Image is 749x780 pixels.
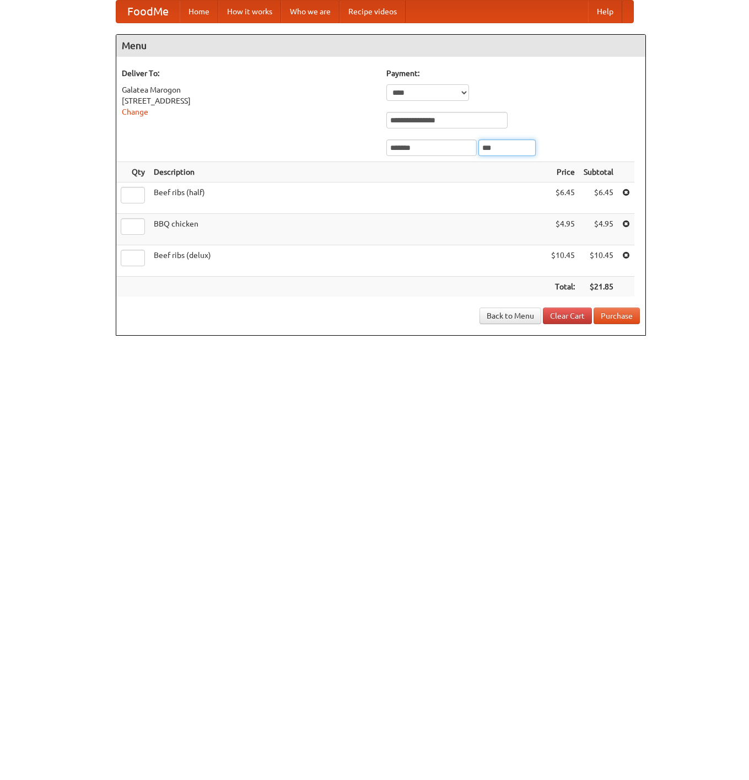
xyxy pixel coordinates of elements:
td: $10.45 [547,245,579,277]
th: Price [547,162,579,182]
a: Change [122,107,148,116]
td: $6.45 [579,182,618,214]
td: Beef ribs (delux) [149,245,547,277]
a: Back to Menu [479,308,541,324]
td: $4.95 [547,214,579,245]
th: Description [149,162,547,182]
a: How it works [218,1,281,23]
th: Subtotal [579,162,618,182]
div: Galatea Marogon [122,84,375,95]
a: Clear Cart [543,308,592,324]
td: BBQ chicken [149,214,547,245]
a: Help [588,1,622,23]
td: $10.45 [579,245,618,277]
h5: Deliver To: [122,68,375,79]
a: FoodMe [116,1,180,23]
a: Who we are [281,1,340,23]
td: $6.45 [547,182,579,214]
h4: Menu [116,35,645,57]
a: Recipe videos [340,1,406,23]
th: Total: [547,277,579,297]
div: [STREET_ADDRESS] [122,95,375,106]
th: Qty [116,162,149,182]
a: Home [180,1,218,23]
th: $21.85 [579,277,618,297]
td: Beef ribs (half) [149,182,547,214]
h5: Payment: [386,68,640,79]
button: Purchase [594,308,640,324]
td: $4.95 [579,214,618,245]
